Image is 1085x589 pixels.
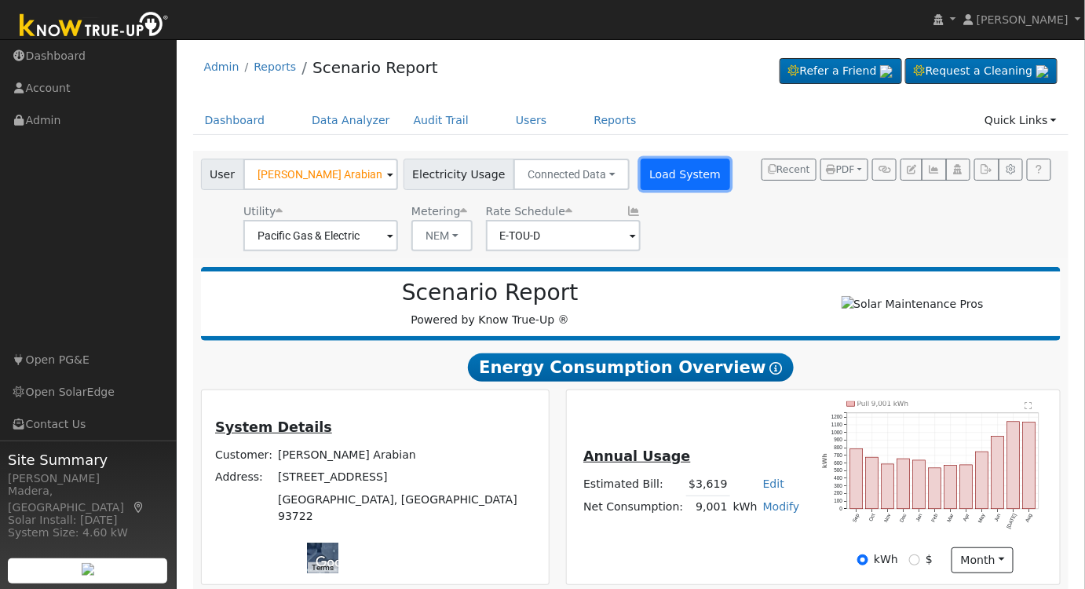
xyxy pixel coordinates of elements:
[686,496,730,518] td: 9,001
[834,452,842,458] text: 700
[217,280,763,306] h2: Scenario Report
[1007,422,1020,509] rect: onclick=""
[834,475,842,481] text: 400
[581,474,686,496] td: Estimated Bill:
[831,422,843,427] text: 1100
[909,554,920,565] input: $
[976,452,988,509] rect: onclick=""
[926,551,933,568] label: $
[850,449,863,510] rect: onclick=""
[842,296,984,313] img: Solar Maintenance Pros
[1025,402,1032,410] text: 
[468,353,793,382] span: Energy Consumption Overview
[831,415,843,420] text: 1200
[952,547,1014,574] button: month
[254,60,296,73] a: Reports
[834,445,842,451] text: 800
[977,13,1069,26] span: [PERSON_NAME]
[8,483,168,516] div: Madera, [GEOGRAPHIC_DATA]
[404,159,514,190] span: Electricity Usage
[763,477,784,490] a: Edit
[243,159,398,190] input: Select a User
[276,488,538,527] td: [GEOGRAPHIC_DATA], [GEOGRAPHIC_DATA] 93722
[312,553,363,573] img: Google
[973,106,1069,135] a: Quick Links
[686,474,730,496] td: $3,619
[866,458,879,510] rect: onclick=""
[504,106,559,135] a: Users
[730,496,760,518] td: kWh
[581,496,686,518] td: Net Consumption:
[857,400,909,408] text: Pull 9,001 kWh
[204,60,239,73] a: Admin
[992,437,1004,510] rect: onclick=""
[513,159,630,190] button: Connected Data
[897,459,910,509] rect: onclick=""
[8,525,168,541] div: System Size: 4.60 kW
[882,464,894,509] rect: onclick=""
[132,501,146,514] a: Map
[834,437,842,443] text: 900
[312,58,438,77] a: Scenario Report
[872,159,897,181] button: Generate Report Link
[827,164,855,175] span: PDF
[868,513,876,522] text: Oct
[780,58,902,85] a: Refer a Friend
[899,513,908,524] text: Dec
[641,159,730,190] button: Load System
[1036,65,1049,78] img: retrieve
[243,203,398,220] div: Utility
[583,448,690,464] u: Annual Usage
[913,460,926,509] rect: onclick=""
[762,159,816,181] button: Recent
[215,419,332,435] u: System Details
[977,513,988,525] text: May
[12,9,177,44] img: Know True-Up
[8,449,168,470] span: Site Summary
[312,553,363,573] a: Open this area in Google Maps (opens a new window)
[999,159,1023,181] button: Settings
[946,159,970,181] button: Login As
[946,513,955,524] text: Mar
[763,500,800,513] a: Modify
[276,466,538,488] td: [STREET_ADDRESS]
[874,551,898,568] label: kWh
[213,466,276,488] td: Address:
[1023,423,1036,510] rect: onclick=""
[201,159,244,190] span: User
[1027,159,1051,181] a: Help Link
[857,554,868,565] input: kWh
[944,466,957,509] rect: onclick=""
[930,513,939,523] text: Feb
[883,513,893,524] text: Nov
[831,430,843,435] text: 1000
[300,106,402,135] a: Data Analyzer
[583,106,648,135] a: Reports
[411,203,473,220] div: Metering
[209,280,772,328] div: Powered by Know True-Up ®
[974,159,999,181] button: Export Interval Data
[820,159,868,181] button: PDF
[1025,513,1034,524] text: Aug
[8,470,168,487] div: [PERSON_NAME]
[8,512,168,529] div: Solar Install: [DATE]
[929,468,941,509] rect: onclick=""
[880,65,893,78] img: retrieve
[840,506,843,511] text: 0
[915,513,923,523] text: Jan
[402,106,480,135] a: Audit Trail
[922,159,946,181] button: Multi-Series Graph
[821,454,828,469] text: kWh
[486,205,572,218] span: Alias: E1
[834,483,842,488] text: 300
[276,444,538,466] td: [PERSON_NAME] Arabian
[963,513,972,523] text: Apr
[960,465,973,509] rect: onclick=""
[994,513,1003,523] text: Jun
[1006,513,1018,530] text: [DATE]
[243,220,398,251] input: Select a Utility
[905,58,1058,85] a: Request a Cleaning
[901,159,922,181] button: Edit User
[82,563,94,576] img: retrieve
[486,220,641,251] input: Select a Rate Schedule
